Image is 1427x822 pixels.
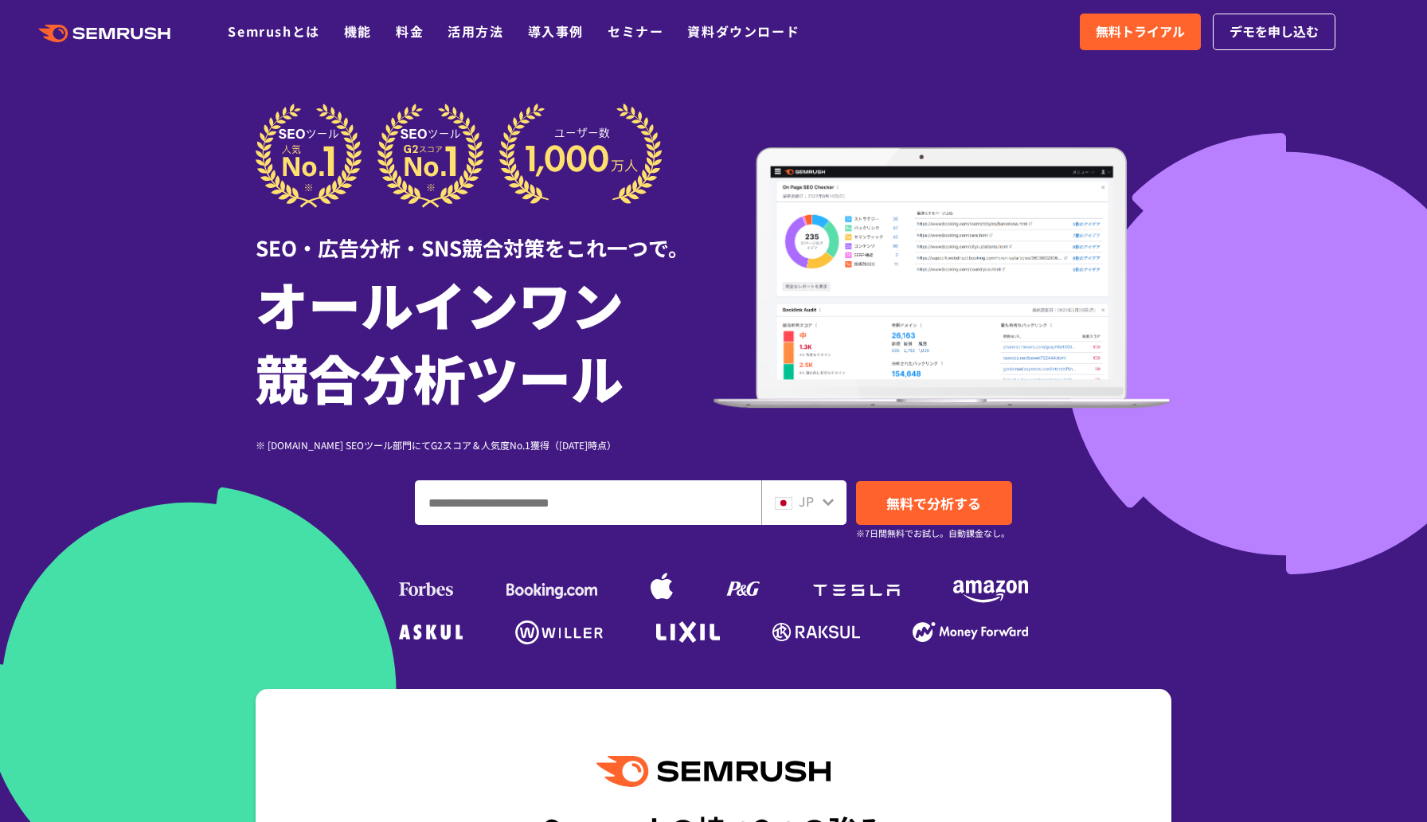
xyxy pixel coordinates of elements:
a: 機能 [344,22,372,41]
small: ※7日間無料でお試し。自動課金なし。 [856,526,1010,541]
h1: オールインワン 競合分析ツール [256,267,713,413]
a: 活用方法 [448,22,503,41]
a: 資料ダウンロード [687,22,800,41]
span: 無料で分析する [886,493,981,513]
a: 料金 [396,22,424,41]
span: 無料トライアル [1096,22,1185,42]
div: ※ [DOMAIN_NAME] SEOツール部門にてG2スコア＆人気度No.1獲得（[DATE]時点） [256,437,713,452]
a: 無料で分析する [856,481,1012,525]
a: デモを申し込む [1213,14,1335,50]
a: セミナー [608,22,663,41]
a: 無料トライアル [1080,14,1201,50]
span: デモを申し込む [1230,22,1319,42]
a: Semrushとは [228,22,319,41]
span: JP [799,491,814,511]
a: 導入事例 [528,22,584,41]
img: Semrush [596,756,831,787]
input: ドメイン、キーワードまたはURLを入力してください [416,481,760,524]
div: SEO・広告分析・SNS競合対策をこれ一つで。 [256,208,713,263]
